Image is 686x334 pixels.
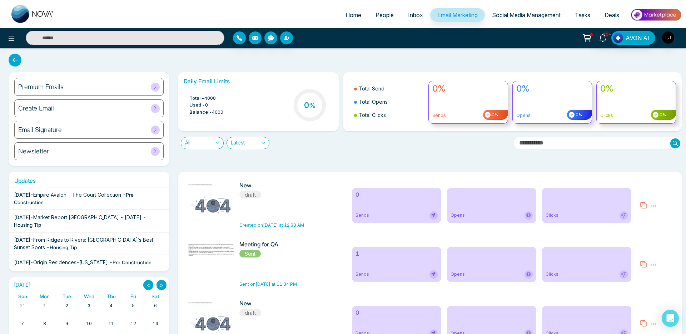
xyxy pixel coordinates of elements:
span: All [185,137,219,149]
span: 0 [205,102,208,109]
a: August 31, 2025 [18,301,27,311]
a: September 8, 2025 [42,319,48,329]
div: - [14,259,151,266]
a: Social Media Management [485,8,568,22]
a: September 4, 2025 [108,301,114,311]
span: Inbox [408,11,423,19]
a: September 1, 2025 [42,301,48,311]
a: September 7, 2025 [20,319,25,329]
a: Saturday [150,292,161,301]
span: draft [239,191,261,198]
span: Empire Avalon - The Court Collection [33,192,121,198]
span: Created on [DATE] at 12:33 AM [239,222,304,228]
h2: [DATE] [11,282,31,288]
span: % [309,101,316,110]
a: September 3, 2025 [86,301,92,311]
span: - Pre Construction [109,259,151,265]
span: Clicks [546,271,558,277]
span: Social Media Management [492,11,561,19]
h6: Create Email [18,104,54,112]
a: September 13, 2025 [151,319,160,329]
button: > [156,280,166,290]
span: Latest [231,137,265,149]
a: September 6, 2025 [153,301,158,311]
span: [DATE] [14,192,30,198]
td: September 6, 2025 [144,301,166,318]
td: September 4, 2025 [100,301,122,318]
a: September 2, 2025 [64,301,70,311]
span: 4000 [204,95,216,102]
a: People [368,8,401,22]
span: Tasks [575,11,590,19]
img: Nova CRM Logo [11,5,54,23]
td: September 1, 2025 [34,301,56,318]
span: 0% [491,112,498,118]
div: - [14,191,164,206]
a: Deals [597,8,626,22]
span: Clicks [546,212,558,218]
img: novacrm [162,242,262,258]
img: novacrm [162,182,262,225]
span: From Ridges to Rivers: [GEOGRAPHIC_DATA]’s Best Sunset Spots [14,237,153,250]
h6: 0 [356,191,438,198]
h6: 0 [356,309,438,316]
span: Sent [239,250,261,257]
h6: New [239,182,317,189]
span: 4000 [212,109,223,116]
a: Thursday [105,292,117,301]
h6: Premium Emails [18,83,64,91]
div: - [14,236,164,251]
a: 10+ [594,31,611,44]
h3: 0 [304,100,316,110]
button: AVON AI [611,31,655,45]
p: Sends [432,112,504,119]
span: 0% [658,112,666,118]
img: User Avatar [662,31,674,44]
button: < [143,280,153,290]
a: September 12, 2025 [129,319,138,329]
td: August 31, 2025 [11,301,34,318]
span: Deals [605,11,619,19]
span: Origin Residences-[US_STATE] [33,259,108,265]
span: 10+ [603,31,609,38]
h4: 0% [516,84,588,94]
a: Tasks [568,8,597,22]
span: Email Marketing [437,11,478,19]
a: September 10, 2025 [85,319,93,329]
a: Friday [129,292,138,301]
a: Wednesday [83,292,96,301]
span: [DATE] [14,237,30,243]
span: Balance - [189,109,212,116]
span: Total - [189,95,204,102]
a: September 9, 2025 [64,319,70,329]
a: September 11, 2025 [107,319,115,329]
span: Market Report [GEOGRAPHIC_DATA] - [DATE] [33,214,141,220]
div: Open Intercom Messenger [662,310,679,327]
span: Used - [189,102,205,109]
a: Sunday [17,292,29,301]
h6: New [239,300,317,307]
a: Monday [38,292,51,301]
li: Total Send [354,82,424,95]
img: Market-place.gif [630,7,682,23]
div: - [14,213,164,229]
span: Home [346,11,361,19]
span: People [376,11,394,19]
li: Total Opens [354,95,424,108]
h6: Email Signature [18,126,62,134]
a: Inbox [401,8,430,22]
span: draft [239,309,261,316]
h6: Daily Email Limits [184,78,333,85]
span: [DATE] [14,259,30,265]
span: Opens [451,271,465,277]
h4: 0% [600,84,672,94]
p: Clicks [600,112,672,119]
a: September 5, 2025 [130,301,136,311]
a: Tuesday [61,292,73,301]
span: Sends [356,271,369,277]
a: Home [338,8,368,22]
span: [DATE] [14,214,30,220]
li: Total Clicks [354,108,424,122]
span: Sends [356,212,369,218]
h4: 0% [432,84,504,94]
